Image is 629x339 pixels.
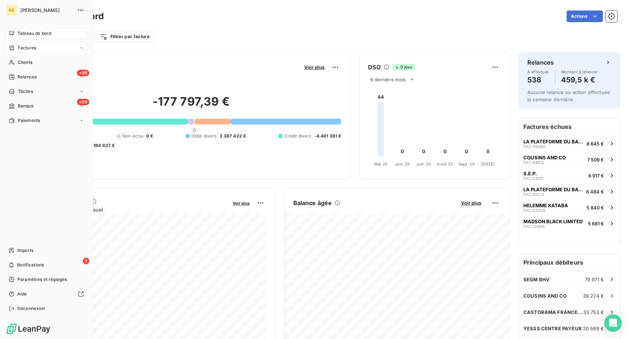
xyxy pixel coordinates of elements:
span: Voir plus [304,64,324,70]
span: YESSS CENTRE PAYEUR [523,326,582,331]
span: Aide [17,291,27,297]
span: Banque [18,103,34,109]
span: Déconnexion [17,305,45,312]
tspan: Juil. 25 [417,162,431,167]
span: -4 481 361 € [314,133,342,139]
h6: Factures échues [519,118,620,135]
span: Factures [18,45,36,51]
tspan: Sept. 25 [458,162,475,167]
h4: 459,5 k € [561,74,598,86]
span: S.E.P. [523,171,537,176]
span: À effectuer [527,70,549,74]
span: +99 [77,99,89,105]
h4: 538 [527,74,549,86]
h6: DSO [368,63,380,72]
tspan: [DATE] [481,162,495,167]
span: SEGM BHV [523,277,550,282]
span: Crédit divers [284,133,311,139]
a: Aide [6,288,87,300]
span: FAC 61323 [523,192,544,197]
span: 5 681 € [588,221,604,226]
button: S.E.P.FAC 533176 917 € [519,167,620,183]
span: Paiements [18,117,40,124]
span: 6 917 € [588,173,604,179]
span: Paramètres et réglages [17,276,67,283]
span: 3 387 422 € [220,133,246,139]
span: Aucune relance ou action effectuée la semaine dernière. [527,89,610,102]
span: FAC 64612 [523,160,544,165]
span: Tableau de bord [17,30,51,37]
span: 6 derniers mois [370,77,406,82]
span: 0 € [146,133,153,139]
button: Voir plus [302,64,327,70]
button: HELEMME KATABAFAC 520585 840 € [519,199,620,215]
span: FAC 52058 [523,208,545,213]
button: COUSINS AND COFAC 646127 509 € [519,151,620,167]
span: Non-échu [122,133,143,139]
span: Clients [18,59,32,66]
div: Open Intercom Messenger [604,314,622,332]
h6: Relances [527,58,554,67]
span: FAC 59090 [523,144,545,149]
span: Montant à relancer [561,70,598,74]
button: MADSON BLACK LIMITEDFAC 724665 681 € [519,215,620,231]
span: Notifications [17,262,44,268]
tspan: Juin 25 [395,162,410,167]
div: GS [6,4,17,16]
span: 7 509 € [587,157,604,163]
span: LA PLATEFORME DU BATIMENT PDB [523,139,584,144]
span: MADSON BLACK LIMITED [523,218,583,224]
h2: -177 797,39 € [41,94,341,116]
button: Actions [567,11,603,22]
span: Tâches [18,88,33,95]
span: 20 569 € [583,326,604,331]
span: Voir plus [461,200,481,206]
span: Débit divers [191,133,217,139]
span: Relances [17,74,37,80]
tspan: Août 25 [437,162,453,167]
span: LA PLATEFORME DU BATIMENT PDB [523,187,583,192]
span: 39 224 € [583,293,604,299]
span: CASTORAMA FRANCE SAS [523,309,583,315]
span: 79 971 € [585,277,604,282]
span: FAC 72466 [523,224,545,229]
span: [PERSON_NAME] [20,7,73,13]
span: FAC 53317 [523,176,544,181]
button: Voir plus [230,200,252,206]
tspan: Mai 25 [374,162,388,167]
span: -184 637 € [91,142,115,149]
span: +99 [77,70,89,76]
span: Imports [17,247,33,254]
span: HELEMME KATABA [523,203,568,208]
span: 33 752 € [583,309,604,315]
h6: Balance âgée [293,199,332,207]
span: 3 [83,258,89,264]
span: 0 jour [392,64,415,70]
span: 8 645 € [587,141,604,147]
span: COUSINS AND CO [523,155,566,160]
button: Voir plus [459,200,483,206]
button: LA PLATEFORME DU BATIMENT PDBFAC 590908 645 € [519,135,620,151]
img: Logo LeanPay [6,323,51,335]
span: 0 [193,127,196,133]
span: 6 484 € [586,189,604,195]
span: Chiffre d'affaires mensuel [41,206,228,213]
button: Filtrer par facture [95,31,154,42]
span: Voir plus [233,201,250,206]
h6: Principaux débiteurs [519,254,620,271]
span: COUSINS AND CO [523,293,567,299]
span: 5 840 € [587,205,604,211]
button: LA PLATEFORME DU BATIMENT PDBFAC 613236 484 € [519,183,620,199]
